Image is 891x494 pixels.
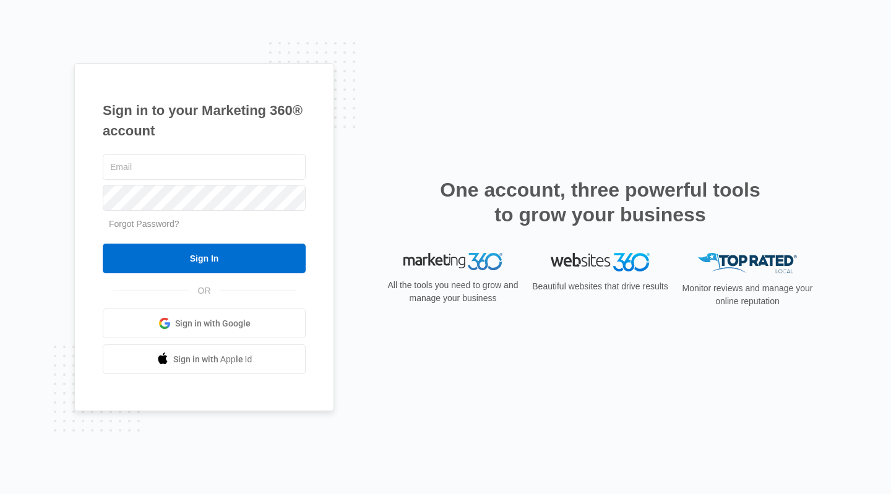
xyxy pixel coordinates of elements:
[173,353,252,366] span: Sign in with Apple Id
[103,154,306,180] input: Email
[109,219,179,229] a: Forgot Password?
[384,279,522,305] p: All the tools you need to grow and manage your business
[551,253,650,271] img: Websites 360
[403,253,502,270] img: Marketing 360
[103,309,306,338] a: Sign in with Google
[436,177,764,227] h2: One account, three powerful tools to grow your business
[175,317,251,330] span: Sign in with Google
[189,284,220,297] span: OR
[698,253,797,273] img: Top Rated Local
[678,282,817,308] p: Monitor reviews and manage your online reputation
[531,280,669,293] p: Beautiful websites that drive results
[103,244,306,273] input: Sign In
[103,100,306,141] h1: Sign in to your Marketing 360® account
[103,344,306,374] a: Sign in with Apple Id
